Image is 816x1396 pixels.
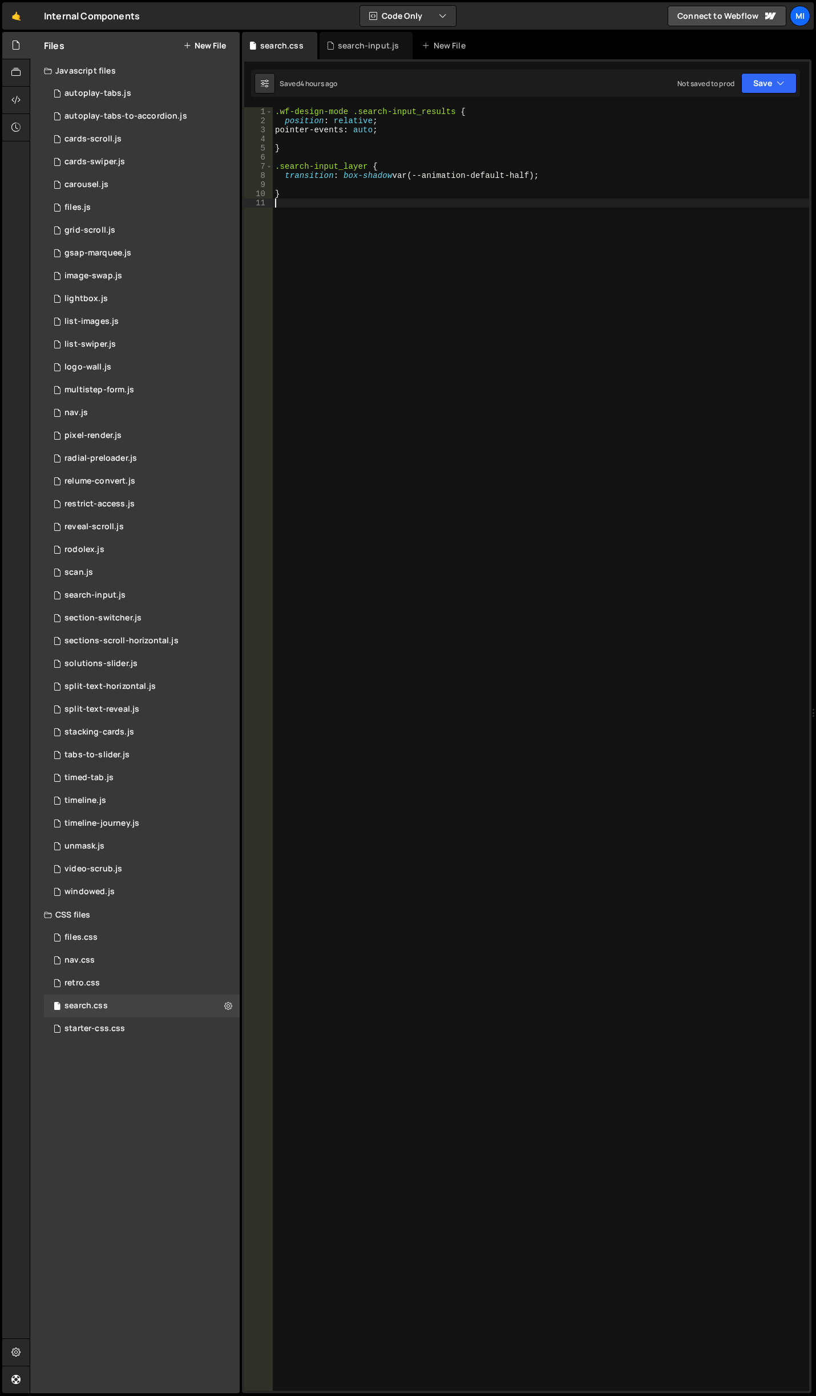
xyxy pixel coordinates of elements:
[64,887,115,897] div: windowed.js
[44,333,240,356] div: 15229/40471.js
[44,652,240,675] div: 15229/39976.js
[44,219,240,242] div: 15229/46921.js
[244,153,273,162] div: 6
[64,157,125,167] div: cards-swiper.js
[64,727,134,737] div: stacking-cards.js
[244,189,273,198] div: 10
[677,79,734,88] div: Not saved to prod
[64,248,131,258] div: gsap-marquee.js
[244,125,273,135] div: 3
[44,310,240,333] div: 15229/42536.js
[44,128,240,151] div: 15229/43871.js
[44,1017,240,1040] div: 15229/46093.css
[64,362,111,372] div: logo-wall.js
[64,134,122,144] div: cards-scroll.js
[2,2,30,30] a: 🤙
[44,561,240,584] div: 15229/44591.js
[44,493,240,516] div: 15229/44949.js
[64,796,106,806] div: timeline.js
[44,721,240,744] div: 15229/45309.js
[64,955,95,965] div: nav.css
[244,198,273,208] div: 11
[64,476,135,486] div: relume-convert.js
[64,453,137,464] div: radial-preloader.js
[44,287,240,310] div: 15229/44861.js
[64,294,108,304] div: lightbox.js
[64,818,139,829] div: timeline-journey.js
[44,607,240,630] div: 15229/42835.js
[244,107,273,116] div: 1
[64,339,116,350] div: list-swiper.js
[244,180,273,189] div: 9
[44,9,140,23] div: Internal Components
[64,841,104,851] div: unmask.js
[64,864,122,874] div: video-scrub.js
[64,271,122,281] div: image-swap.js
[44,949,240,972] div: 15229/42881.css
[44,265,240,287] div: 15229/45755.js
[64,111,187,121] div: autoplay-tabs-to-accordion.js
[244,144,273,153] div: 5
[30,903,240,926] div: CSS files
[44,242,240,265] div: 15229/44929.js
[44,766,240,789] div: 15229/41835.js
[44,401,240,424] div: 15229/42882.js
[44,926,240,949] div: 15229/46923.css
[183,41,226,50] button: New File
[244,171,273,180] div: 8
[44,447,240,470] div: 15229/45355.js
[741,73,797,94] button: Save
[790,6,810,26] a: Mi
[44,675,240,698] div: 15229/46482.js
[64,522,124,532] div: reveal-scroll.js
[44,470,240,493] div: 15229/46034.js
[260,40,304,51] div: search.css
[44,356,240,379] div: 15229/43870.js
[44,173,240,196] div: 15229/44459.js
[64,385,134,395] div: multistep-form.js
[64,1024,125,1034] div: starter-css.css
[64,431,122,441] div: pixel-render.js
[44,972,240,995] div: 15229/46530.css
[44,880,240,903] div: 15229/46548.js
[44,995,240,1017] div: 15229/46655.css
[44,835,240,858] div: 15229/44592.js
[64,180,108,190] div: carousel.js
[338,40,399,51] div: search-input.js
[64,659,138,669] div: solutions-slider.js
[44,105,240,128] div: 15229/44635.js
[668,6,786,26] a: Connect to Webflow
[244,162,273,171] div: 7
[44,630,240,652] div: 15229/40083.js
[44,584,240,607] div: 15229/46654.js
[44,39,64,52] h2: Files
[64,88,131,99] div: autoplay-tabs.js
[64,202,91,213] div: files.js
[64,499,135,509] div: restrict-access.js
[44,82,240,105] div: 15229/43816.js
[64,408,88,418] div: nav.js
[64,773,114,783] div: timed-tab.js
[64,613,142,623] div: section-switcher.js
[300,79,338,88] div: 4 hours ago
[64,932,98,943] div: files.css
[244,116,273,125] div: 2
[44,538,240,561] div: 15229/46478.js
[64,636,179,646] div: sections-scroll-horizontal.js
[64,681,156,692] div: split-text-horizontal.js
[64,978,100,988] div: retro.css
[44,516,240,538] div: 15229/45389.js
[44,698,240,721] div: 15229/40118.js
[44,858,240,880] div: 15229/46381.js
[64,545,104,555] div: rodolex.js
[64,225,115,236] div: grid-scroll.js
[44,151,240,173] div: 15229/43817.js
[64,750,130,760] div: tabs-to-slider.js
[44,379,240,401] div: 15229/42065.js
[64,567,93,578] div: scan.js
[44,812,240,835] div: 15229/46528.js
[64,590,126,600] div: search-input.js
[30,59,240,82] div: Javascript files
[44,424,240,447] div: 15229/45385.js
